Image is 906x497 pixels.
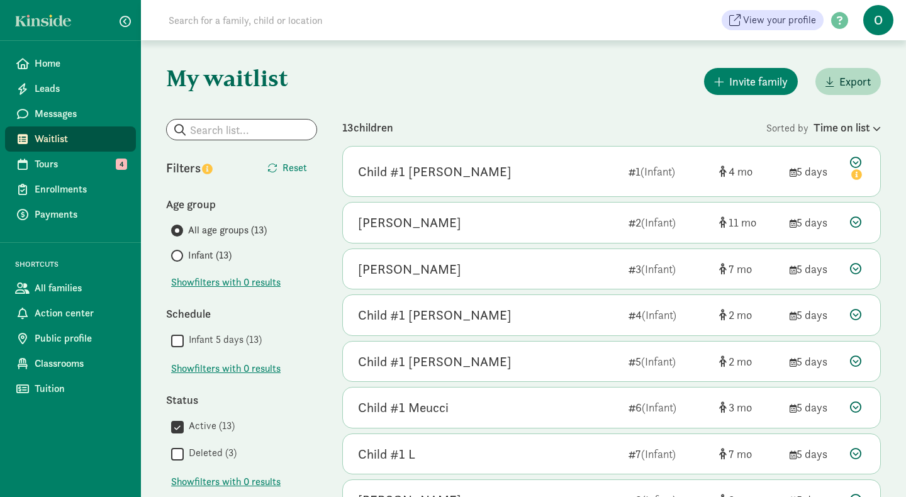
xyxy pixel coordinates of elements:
div: 7 [629,445,709,462]
a: Home [5,51,136,76]
span: Export [839,73,871,90]
span: (Infant) [640,164,675,179]
div: 5 days [790,214,840,231]
div: Child #1 Williams [358,352,512,372]
h1: My waitlist [166,65,317,91]
div: [object Object] [719,163,780,180]
a: Tours 4 [5,152,136,177]
span: Public profile [35,331,126,346]
span: 2 [729,308,752,322]
iframe: Chat Widget [843,437,906,497]
a: Waitlist [5,126,136,152]
span: (Infant) [641,354,676,369]
label: Deleted (3) [184,445,237,461]
div: 4 [629,306,709,323]
a: Messages [5,101,136,126]
div: 5 days [790,445,840,462]
input: Search for a family, child or location [161,8,514,33]
button: Showfilters with 0 results [171,474,281,489]
span: Classrooms [35,356,126,371]
div: [object Object] [719,260,780,277]
span: Reset [282,160,307,176]
div: [object Object] [719,306,780,323]
div: 2 [629,214,709,231]
span: (Infant) [642,308,676,322]
span: 3 [729,400,752,415]
div: Child #1 L [358,444,415,464]
span: Action center [35,306,126,321]
div: Schedule [166,305,317,322]
span: All age groups (13) [188,223,267,238]
span: (Infant) [641,447,676,461]
div: [object Object] [719,399,780,416]
div: Karo Wittig [358,213,461,233]
input: Search list... [167,120,316,140]
span: 4 [116,159,127,170]
span: 7 [729,447,752,461]
a: All families [5,276,136,301]
span: (Infant) [642,400,676,415]
div: Child #1 Edmonds [358,162,512,182]
div: 3 [629,260,709,277]
div: 5 [629,353,709,370]
span: (Infant) [641,262,676,276]
a: Payments [5,202,136,227]
div: [object Object] [719,214,780,231]
a: Action center [5,301,136,326]
span: View your profile [743,13,816,28]
button: Invite family [704,68,798,95]
span: Waitlist [35,131,126,147]
div: Child #1 Meucci [358,398,449,418]
div: 6 [629,399,709,416]
div: Sorted by [766,119,881,136]
span: 4 [729,164,752,179]
span: Show filters with 0 results [171,275,281,290]
a: Public profile [5,326,136,351]
a: Leads [5,76,136,101]
div: 1 [629,163,709,180]
button: Showfilters with 0 results [171,275,281,290]
a: View your profile [722,10,824,30]
label: Infant 5 days (13) [184,332,262,347]
div: 5 days [790,306,840,323]
div: Age group [166,196,317,213]
div: 5 days [790,260,840,277]
span: Show filters with 0 results [171,474,281,489]
div: Gemma Manfreda [358,259,461,279]
span: Home [35,56,126,71]
span: (Infant) [641,215,676,230]
span: Tours [35,157,126,172]
span: 11 [729,215,756,230]
div: 13 children [342,119,766,136]
span: Leads [35,81,126,96]
label: Active (13) [184,418,235,433]
div: 5 days [790,353,840,370]
span: O [863,5,893,35]
span: 2 [729,354,752,369]
div: Child #1 Scott [358,305,512,325]
div: [object Object] [719,445,780,462]
div: Time on list [814,119,881,136]
button: Export [815,68,881,95]
a: Classrooms [5,351,136,376]
span: Messages [35,106,126,121]
span: Payments [35,207,126,222]
div: 5 days [790,163,840,180]
div: Status [166,391,317,408]
span: Invite family [729,73,788,90]
span: Infant (13) [188,248,232,263]
span: Show filters with 0 results [171,361,281,376]
div: 5 days [790,399,840,416]
span: 7 [729,262,752,276]
span: Tuition [35,381,126,396]
div: Filters [166,159,242,177]
div: [object Object] [719,353,780,370]
button: Reset [257,155,317,181]
a: Tuition [5,376,136,401]
span: All families [35,281,126,296]
button: Showfilters with 0 results [171,361,281,376]
a: Enrollments [5,177,136,202]
span: Enrollments [35,182,126,197]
